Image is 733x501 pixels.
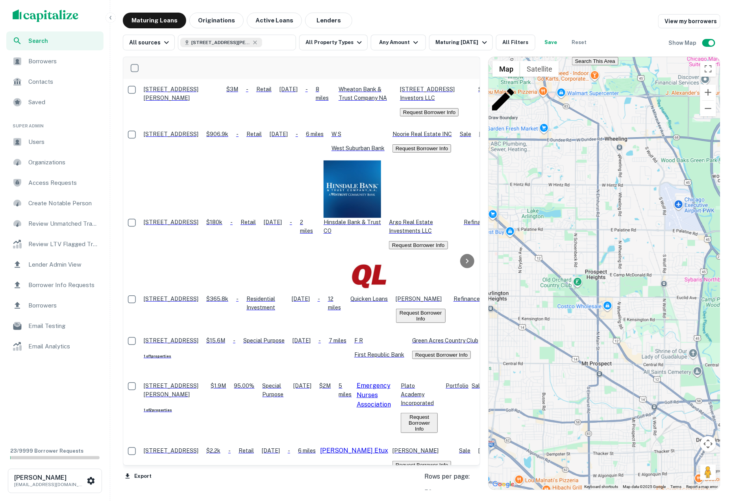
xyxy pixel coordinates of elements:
[400,108,459,116] button: Request Borrower Info
[246,130,262,138] p: Retail
[6,93,104,112] a: Saved
[324,160,381,235] div: Hinsdale Bank & Trust CO
[262,446,280,455] p: [DATE]
[246,295,284,312] p: Residential Investment
[288,446,290,455] p: -
[6,276,104,295] div: Borrower Info Requests
[236,131,239,137] span: -
[520,61,559,77] button: Show satellite imagery
[298,446,316,455] p: 6 miles
[623,484,666,489] span: Map data ©2025 Google
[328,295,343,312] p: 12 miles
[700,61,716,77] button: Toggle fullscreen view
[478,85,490,94] div: Sale
[700,85,716,100] button: Zoom in
[453,295,480,303] div: This loan purpose was for refinancing
[144,218,198,227] p: [STREET_ADDRESS]
[206,130,228,138] p: $906.9k
[6,235,104,254] a: Review LTV Flagged Transactions
[492,61,520,77] button: Show street map
[246,86,248,92] span: -
[296,130,298,138] p: -
[13,9,79,22] img: capitalize-logo.png
[129,38,171,47] div: All sources
[320,446,388,455] p: [PERSON_NAME] Etux
[6,52,104,71] a: Borrowers
[28,98,99,107] span: Saved
[28,239,99,249] span: Review LTV Flagged Transactions
[412,351,471,359] button: Request Borrower Info
[6,317,104,335] a: Email Testing
[424,488,480,497] div: 50
[28,158,99,167] span: Organizations
[290,218,292,227] p: -
[329,336,346,345] p: 7 miles
[392,130,452,138] p: Noorie Real Estate INC
[658,14,720,28] a: View my borrowers
[339,381,352,399] p: 5 miles
[28,219,99,228] span: Review Unmatched Transactions
[292,295,310,303] p: [DATE]
[567,35,592,50] button: Reset
[424,472,480,481] p: Rows per page:
[6,296,104,315] a: Borrowers
[464,218,490,227] div: This loan purpose was for refinancing
[280,85,298,94] p: [DATE]
[670,484,681,489] a: Terms (opens in new tab)
[396,295,446,303] p: [PERSON_NAME]
[351,257,388,303] div: Quicken Loans
[489,57,720,490] div: 0 0
[351,257,388,295] img: picture
[14,475,85,481] h6: [PERSON_NAME]
[572,57,618,65] button: Search This Area
[354,336,404,359] div: First Republic Bank
[318,295,320,303] p: -
[206,218,222,227] p: $180k
[28,199,99,208] span: Create Notable Person
[6,113,104,133] li: Super Admin
[299,35,368,50] button: All Property Types
[263,381,286,399] p: Special Purpose
[472,381,483,390] div: Sale
[6,214,104,233] a: Review Unmatched Transactions
[144,446,198,455] p: [STREET_ADDRESS]
[331,130,385,153] div: West Suburban Bank
[6,173,104,192] a: Access Requests
[389,241,448,249] button: Request Borrower Info
[123,470,154,482] button: Export
[392,461,451,469] button: Request Borrower Info
[6,153,104,172] a: Organizations
[6,31,104,50] div: Search
[392,144,451,153] button: Request Borrower Info
[300,218,316,235] p: 2 miles
[206,295,228,303] p: $365.8k
[389,218,456,235] p: Argo Real Estate Investments LLC
[479,130,497,138] p: [DATE]
[292,336,311,345] p: [DATE]
[686,484,718,489] a: Report a map error
[189,13,244,28] button: Originations
[668,39,698,47] h6: Show Map
[28,342,99,351] span: Email Analytics
[331,130,385,138] p: W S
[247,13,302,28] button: Active Loans
[429,35,492,50] button: Maturing [DATE]
[6,72,104,91] a: Contacts
[6,194,104,213] a: Create Notable Person
[8,469,102,493] button: [PERSON_NAME][EMAIL_ADDRESS][DOMAIN_NAME]
[144,407,203,413] h6: 1 of 2 properties
[694,413,733,451] iframe: Chat Widget
[234,383,255,389] span: 95.00%
[28,321,99,331] span: Email Testing
[28,137,99,147] span: Users
[123,13,186,28] button: Maturing Loans
[264,218,282,227] p: [DATE]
